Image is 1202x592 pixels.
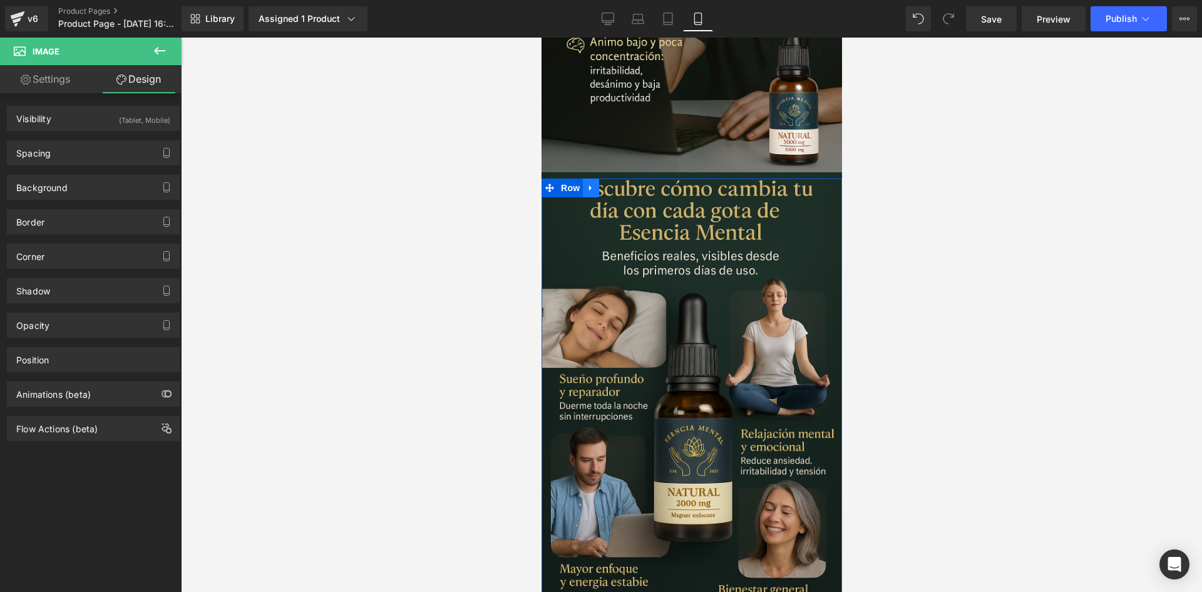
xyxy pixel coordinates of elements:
a: Desktop [593,6,623,31]
span: Preview [1037,13,1071,26]
div: Opacity [16,313,49,331]
div: Shadow [16,279,50,296]
span: Library [205,13,235,24]
div: (Tablet, Mobile) [119,106,170,127]
a: Design [93,65,184,93]
span: Save [981,13,1002,26]
div: Open Intercom Messenger [1159,549,1189,579]
button: Publish [1091,6,1167,31]
span: Row [16,141,41,160]
span: Product Page - [DATE] 16:41:53 [58,19,178,29]
a: Expand / Collapse [41,141,58,160]
span: Publish [1106,14,1137,24]
div: Visibility [16,106,51,124]
div: Corner [16,244,44,262]
a: Mobile [683,6,713,31]
div: Background [16,175,68,193]
div: v6 [25,11,41,27]
button: Undo [906,6,931,31]
a: New Library [182,6,244,31]
a: Tablet [653,6,683,31]
div: Flow Actions (beta) [16,417,98,434]
a: Product Pages [58,6,202,16]
div: Assigned 1 Product [259,13,357,25]
span: Image [33,46,59,56]
button: More [1172,6,1197,31]
div: Position [16,348,49,365]
a: v6 [5,6,48,31]
div: Border [16,210,44,227]
a: Laptop [623,6,653,31]
div: Animations (beta) [16,382,91,400]
div: Spacing [16,141,51,158]
button: Redo [936,6,961,31]
a: Preview [1022,6,1086,31]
